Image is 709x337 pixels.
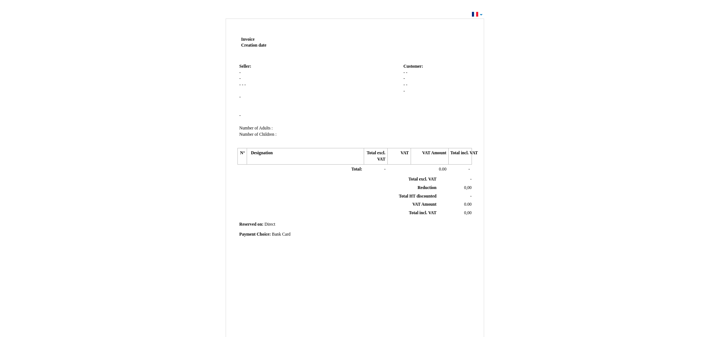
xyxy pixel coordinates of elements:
th: N° [238,148,247,165]
th: Designation [247,148,364,165]
span: Customer: [403,64,423,69]
span: - [242,82,243,87]
th: VAT [387,148,411,165]
span: - [244,82,246,87]
span: - [406,70,407,75]
span: - [469,167,470,172]
span: Total HT discounted [399,194,436,199]
span: 0,00 [464,185,472,190]
span: - [239,76,241,81]
span: Number of Children : [239,132,277,137]
span: - [470,194,472,199]
span: 0,00 [464,210,472,215]
span: Bank Card [272,232,290,237]
span: - [239,113,241,118]
span: Payment Choice: [239,232,271,237]
span: VAT Amount [412,202,436,207]
strong: Creation date [241,43,266,48]
span: - [403,70,405,75]
span: on: [257,222,263,227]
span: - [406,82,407,87]
span: Seller: [239,64,251,69]
span: - [239,70,241,75]
span: Invoice [241,37,254,42]
span: 0.00 [439,167,446,172]
span: Number of Adults : [239,126,273,131]
span: Total incl. VAT [409,210,436,215]
th: VAT Amount [411,148,448,165]
span: - [403,89,405,94]
span: - [403,82,405,87]
th: Total incl. VAT [448,148,472,165]
span: - [239,82,241,87]
span: Total: [351,167,362,172]
span: Total excl. VAT [408,177,436,182]
span: 0.00 [464,202,472,207]
span: - [384,167,386,172]
span: Reserved [239,222,256,227]
span: - [470,177,472,182]
th: Total excl. VAT [364,148,387,165]
span: Reduction [418,185,436,190]
span: - [239,95,241,100]
span: Direct [264,222,275,227]
span: - [403,76,405,81]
